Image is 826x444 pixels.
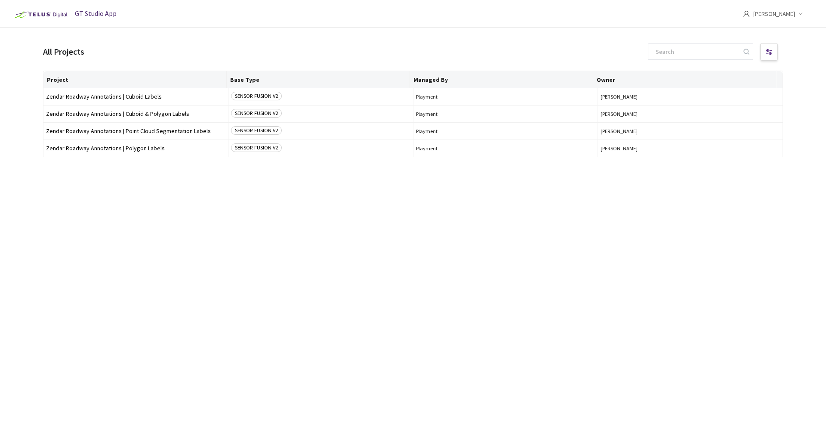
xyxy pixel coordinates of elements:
th: Owner [593,71,777,88]
th: Base Type [227,71,410,88]
span: Playment [416,128,595,134]
div: All Projects [43,46,84,58]
span: user [743,10,750,17]
th: Managed By [410,71,593,88]
span: Zendar Roadway Annotations | Cuboid & Polygon Labels [46,111,225,117]
span: Playment [416,111,595,117]
span: [PERSON_NAME] [601,128,780,134]
span: [PERSON_NAME] [601,145,780,152]
span: down [798,12,803,16]
span: SENSOR FUSION V2 [231,109,282,118]
input: Search [650,44,742,59]
th: Project [43,71,227,88]
span: Zendar Roadway Annotations | Point Cloud Segmentation Labels [46,128,225,134]
img: Telus [10,8,70,22]
span: SENSOR FUSION V2 [231,92,282,100]
span: SENSOR FUSION V2 [231,126,282,135]
span: SENSOR FUSION V2 [231,143,282,152]
span: [PERSON_NAME] [601,93,780,100]
span: Zendar Roadway Annotations | Cuboid Labels [46,93,225,100]
span: Playment [416,145,595,152]
span: Zendar Roadway Annotations | Polygon Labels [46,145,225,152]
span: [PERSON_NAME] [601,111,780,117]
span: Playment [416,93,595,100]
span: GT Studio App [75,9,117,18]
